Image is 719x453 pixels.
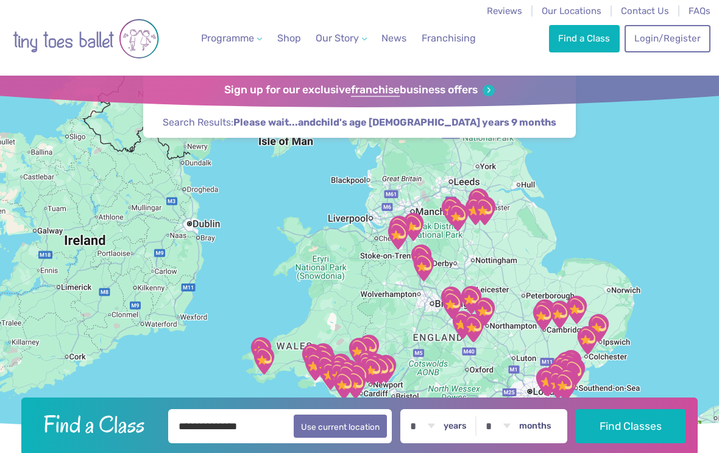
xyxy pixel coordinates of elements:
div: Hanwell Fields Community Centre [442,305,483,345]
a: News [377,26,411,51]
span: Please wait... [233,116,298,129]
div: Orsett Village Hall [537,356,577,396]
img: tiny toes ballet [13,8,159,70]
div: Henllys Village Hall [347,344,387,385]
div: RH CAST, Falconbury House Bury St Edmu… [556,290,597,330]
div: 360 Play [542,349,583,390]
a: Login/Register [625,25,710,52]
div: St Matthew's Church [525,293,565,334]
div: The Radstone Primary School [453,308,494,348]
div: Whittington Moor Methodist Church [437,197,478,237]
a: Our Story [311,26,372,51]
strong: and [233,116,556,128]
div: St George's Church Hall [547,351,587,391]
div: The Elgar centre [464,291,505,332]
div: Tydu Community Hall [347,349,388,389]
div: Ystradowen Village Hall [327,358,367,398]
div: Our Lady & St Illtyd's Church Hall [324,365,364,405]
div: Y Stiwdio [303,337,343,377]
div: St Saviours Retford [465,190,505,230]
a: FAQs [689,5,710,16]
div: Pembroke Leisure Centre [244,340,284,380]
div: Kenfig National Nature Reserve [310,355,350,396]
div: Lillington Social Club [432,285,472,325]
div: Hall Place Sports Pavilion [526,362,566,402]
strong: franchise [351,84,400,97]
div: Kenilworth School [431,280,471,321]
button: Find Classes [576,409,685,443]
a: Our Locations [542,5,601,16]
div: Magor & Undy Community Hub [360,350,400,390]
div: Egerton Hall [453,308,493,348]
div: Astbury Village Hall [393,207,433,247]
div: 1Gym Newport [352,351,392,391]
div: Llanfoist Village Hall [349,329,389,369]
a: Programme [196,26,267,51]
div: Halo Ogmore Valley Life Centre [321,348,361,388]
span: Shop [277,32,301,44]
div: Dyffryn Clydach Memorial Hall [305,342,345,382]
a: Reviews [487,5,522,16]
div: Pinewood community hall, Ipswich, IP8 … [578,308,618,348]
a: Contact Us [621,5,669,16]
div: The Birches Scout Hut [550,348,590,388]
div: St Micheals Church Hall [379,210,419,250]
div: The Gerald Miskin Memorial Hall [537,365,578,405]
div: Harworth and Bircotes Town Hall [458,182,498,223]
div: St Pauls Centre [306,349,346,389]
div: Champions Manor Hall [551,344,591,384]
div: St. John Training Centre [319,356,359,396]
span: Our Story [316,32,359,44]
div: Llandaff North and Gabalfa Hub [338,357,378,397]
div: Saint Peter's Church Youth Hall [554,352,595,392]
div: Huntington Community Centre [403,247,444,287]
div: The Stables [553,353,593,393]
div: The Barn Community Centre [451,280,491,320]
div: Westhill Community Centre [464,191,505,231]
div: Stanway Lakelands Centre [567,320,607,360]
div: Merlins Bridge Village Hall [241,331,281,371]
div: Canolfan Gwili Centre: Hendy Community… [292,338,332,378]
a: Find a Class [549,25,620,52]
div: Talbot Green Community Centre [328,354,369,394]
div: Christ Church Dore Community Centre, [431,191,472,231]
div: Caerleon Town Hall [353,347,393,387]
label: months [519,421,551,432]
span: Franchising [422,32,476,44]
a: Shop [272,26,306,51]
label: years [444,421,467,432]
div: High halstow village hall [548,362,588,402]
div: Ellesmere Centre Suffolk [539,294,579,335]
a: Sign up for our exclusivefranchisebusiness offers [224,84,494,97]
div: Trumpington Village Hall [523,296,563,337]
div: Venue No 1 [296,344,336,384]
div: St Nicholas church [544,366,584,406]
span: News [381,32,406,44]
div: Bryncethin Community Centre [319,352,359,393]
div: Langstone Village Hall [356,348,396,388]
span: child's age [DEMOGRAPHIC_DATA] years 9 months [316,116,556,129]
div: Runwell Village Hall [546,346,586,386]
button: Use current location [294,415,387,438]
div: Stapeley Community Hall [378,215,418,255]
h2: Find a Class [34,409,160,440]
div: Brynteg Youth Centre [339,332,379,372]
a: Franchising [417,26,481,51]
div: The Mick Jagger Centre [528,362,568,402]
div: St Mary‘s island community centre [547,365,587,405]
div: Sketty Park Community Centre [295,346,335,387]
span: Programme [201,32,254,44]
div: Tiny Toes Ballet Dance Studio [401,238,441,279]
div: Cemetery Approach Community Centre [335,365,375,405]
